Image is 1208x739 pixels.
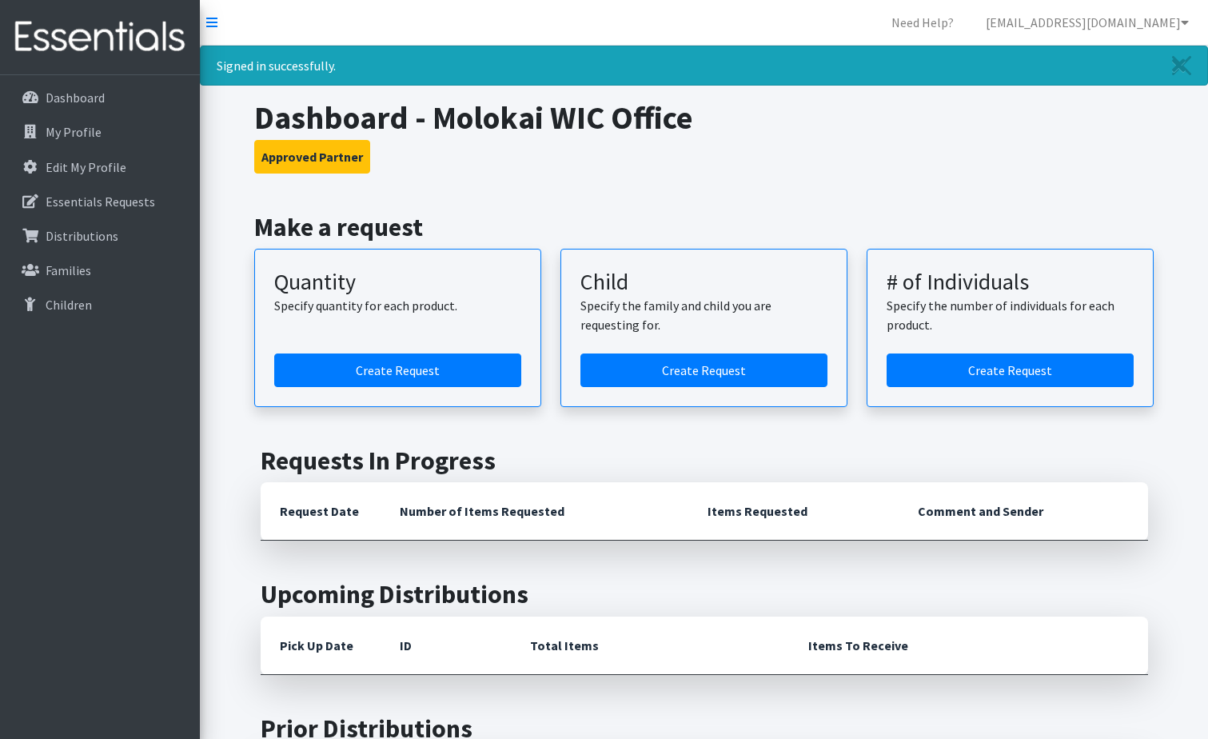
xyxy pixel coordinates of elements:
[381,617,511,675] th: ID
[580,296,827,334] p: Specify the family and child you are requesting for.
[887,269,1134,296] h3: # of Individuals
[46,124,102,140] p: My Profile
[46,90,105,106] p: Dashboard
[887,354,1134,387] a: Create a request by number of individuals
[254,98,1154,137] h1: Dashboard - Molokai WIC Office
[6,186,193,218] a: Essentials Requests
[899,482,1147,541] th: Comment and Sender
[274,296,521,315] p: Specify quantity for each product.
[46,297,92,313] p: Children
[274,269,521,296] h3: Quantity
[879,6,967,38] a: Need Help?
[261,579,1148,609] h2: Upcoming Distributions
[254,140,370,174] button: Approved Partner
[6,254,193,286] a: Families
[46,194,155,210] p: Essentials Requests
[6,220,193,252] a: Distributions
[261,445,1148,476] h2: Requests In Progress
[580,354,827,387] a: Create a request for a child or family
[200,46,1208,86] div: Signed in successfully.
[580,269,827,296] h3: Child
[6,151,193,183] a: Edit My Profile
[6,289,193,321] a: Children
[254,212,1154,242] h2: Make a request
[261,482,381,541] th: Request Date
[46,159,126,175] p: Edit My Profile
[274,354,521,387] a: Create a request by quantity
[381,482,689,541] th: Number of Items Requested
[511,617,789,675] th: Total Items
[688,482,899,541] th: Items Requested
[887,296,1134,334] p: Specify the number of individuals for each product.
[46,262,91,278] p: Families
[6,82,193,114] a: Dashboard
[973,6,1202,38] a: [EMAIL_ADDRESS][DOMAIN_NAME]
[1156,46,1207,85] a: Close
[6,116,193,148] a: My Profile
[46,228,118,244] p: Distributions
[6,10,193,64] img: HumanEssentials
[789,617,1148,675] th: Items To Receive
[261,617,381,675] th: Pick Up Date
